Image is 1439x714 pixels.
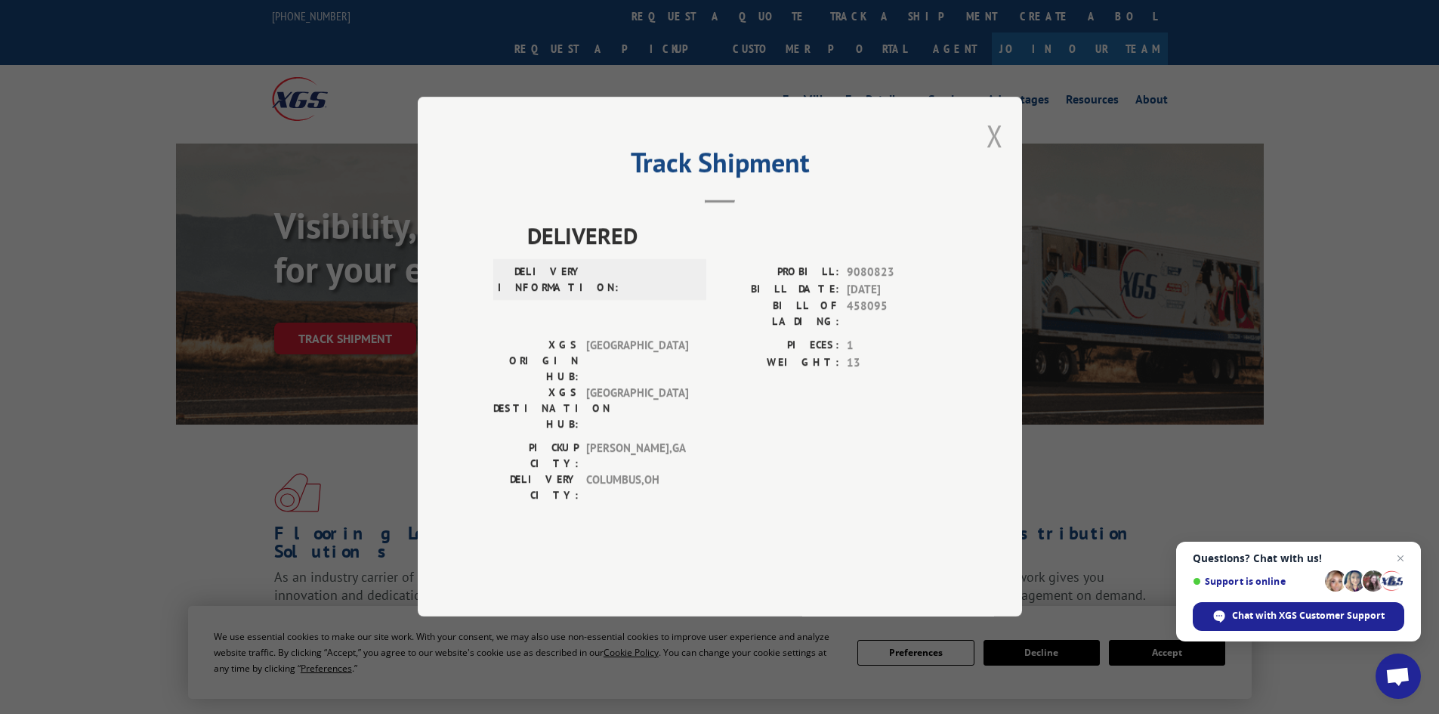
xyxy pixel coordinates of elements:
[987,116,1003,156] button: Close modal
[847,281,946,298] span: [DATE]
[1193,552,1404,564] span: Questions? Chat with us!
[847,354,946,372] span: 13
[720,264,839,282] label: PROBILL:
[493,152,946,181] h2: Track Shipment
[493,472,579,504] label: DELIVERY CITY:
[493,440,579,472] label: PICKUP CITY:
[720,338,839,355] label: PIECES:
[720,354,839,372] label: WEIGHT:
[720,298,839,330] label: BILL OF LADING:
[493,385,579,433] label: XGS DESTINATION HUB:
[1193,576,1320,587] span: Support is online
[498,264,583,296] label: DELIVERY INFORMATION:
[586,472,688,504] span: COLUMBUS , OH
[586,338,688,385] span: [GEOGRAPHIC_DATA]
[847,264,946,282] span: 9080823
[1391,549,1410,567] span: Close chat
[1232,609,1385,623] span: Chat with XGS Customer Support
[1376,654,1421,699] div: Open chat
[527,219,946,253] span: DELIVERED
[847,298,946,330] span: 458095
[847,338,946,355] span: 1
[720,281,839,298] label: BILL DATE:
[586,385,688,433] span: [GEOGRAPHIC_DATA]
[586,440,688,472] span: [PERSON_NAME] , GA
[1193,602,1404,631] div: Chat with XGS Customer Support
[493,338,579,385] label: XGS ORIGIN HUB:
